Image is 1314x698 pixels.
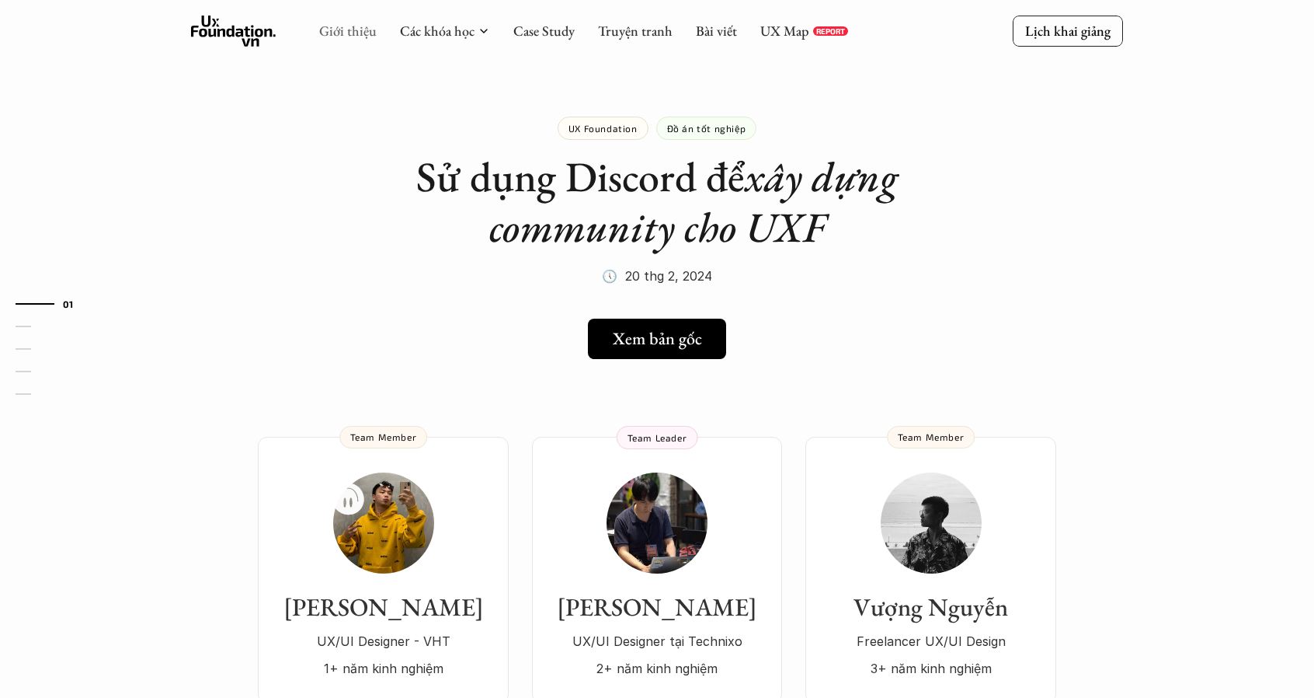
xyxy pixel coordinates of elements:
p: UX/UI Designer - VHT [273,630,493,653]
a: Case Study [513,22,575,40]
p: UX/UI Designer tại Technixo [547,630,766,653]
a: Lịch khai giảng [1013,16,1123,46]
a: Các khóa học [400,22,474,40]
p: Đồ án tốt nghiệp [667,123,746,134]
p: 🕔 20 thg 2, 2024 [602,264,712,288]
h1: Sử dụng Discord để [346,152,968,253]
p: 2+ năm kinh nghiệm [547,657,766,680]
a: Xem bản gốc [588,319,726,359]
p: 1+ năm kinh nghiệm [273,657,493,680]
h3: [PERSON_NAME] [273,592,493,622]
p: Freelancer UX/UI Design [821,630,1041,653]
a: UX Map [760,22,809,40]
p: Team Member [350,431,417,442]
p: Team Leader [627,432,687,443]
strong: 01 [63,298,74,309]
p: UX Foundation [568,123,638,134]
p: Team Member [898,431,965,442]
p: REPORT [816,26,845,36]
p: Lịch khai giảng [1025,22,1111,40]
h5: Xem bản gốc [613,329,702,349]
a: Bài viết [696,22,737,40]
h3: [PERSON_NAME] [547,592,766,622]
a: 01 [16,295,89,313]
h3: Vượng Nguyễn [821,592,1041,622]
a: Truyện tranh [598,22,673,40]
a: Giới thiệu [319,22,377,40]
p: 3+ năm kinh nghiệm [821,657,1041,680]
em: xây dựng community cho UXF [489,149,907,254]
